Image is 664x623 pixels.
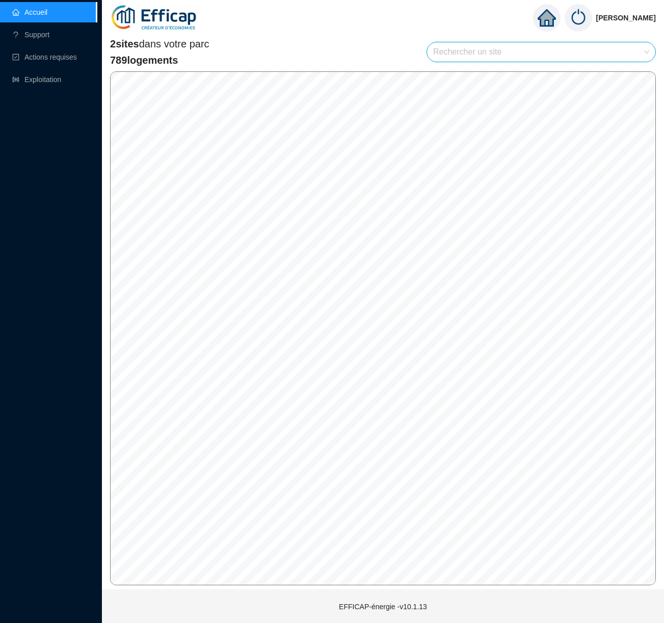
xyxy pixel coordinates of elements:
[538,9,556,27] span: home
[110,38,139,49] span: 2 sites
[565,4,592,32] img: power
[111,72,655,585] canvas: Map
[12,8,47,16] a: homeAccueil
[12,75,61,84] a: slidersExploitation
[110,53,209,67] span: 789 logements
[24,53,77,61] span: Actions requises
[110,37,209,51] span: dans votre parc
[596,2,656,34] span: [PERSON_NAME]
[12,31,49,39] a: questionSupport
[339,603,427,611] span: EFFICAP-énergie - v10.1.13
[12,54,19,61] span: check-square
